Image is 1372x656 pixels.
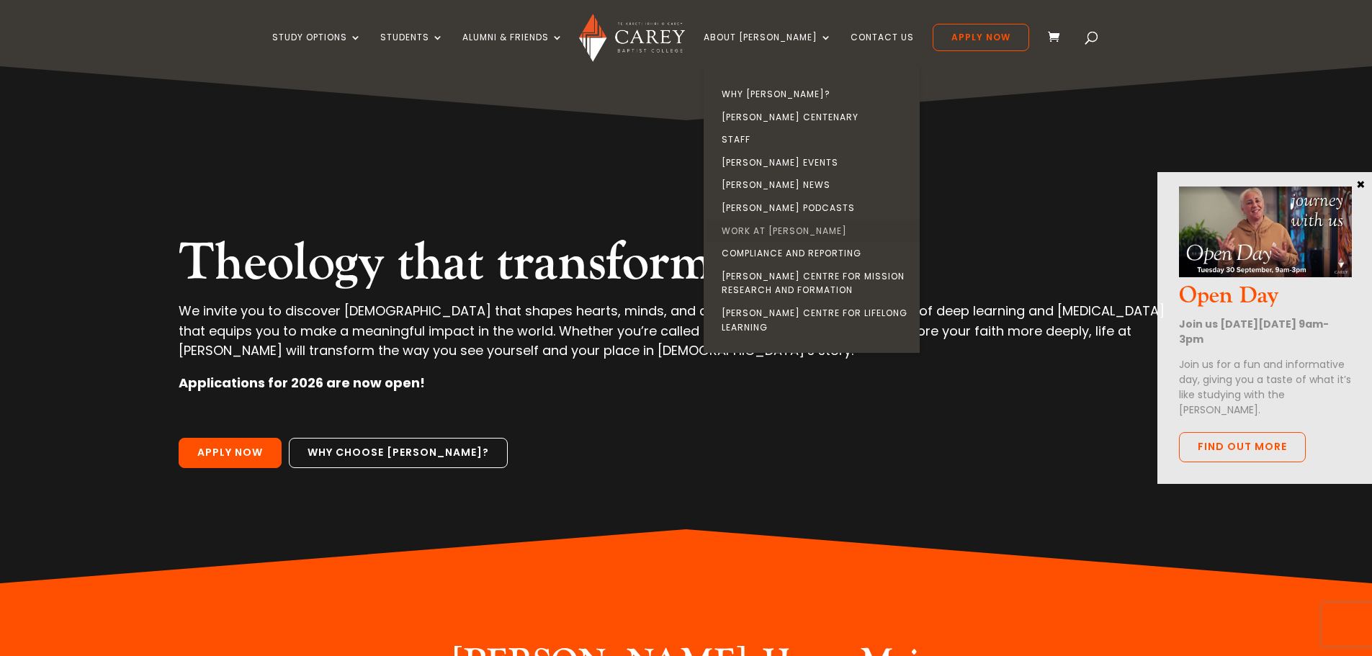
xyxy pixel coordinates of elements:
a: [PERSON_NAME] News [707,174,923,197]
a: [PERSON_NAME] Centre for Mission Research and Formation [707,265,923,302]
a: About [PERSON_NAME] [704,32,832,66]
a: Apply Now [179,438,282,468]
a: Apply Now [933,24,1029,51]
a: Compliance and Reporting [707,242,923,265]
a: [PERSON_NAME] Events [707,151,923,174]
a: [PERSON_NAME] Centenary [707,106,923,129]
a: [PERSON_NAME] Podcasts [707,197,923,220]
img: Open Day Oct 2025 [1179,187,1352,277]
a: Staff [707,128,923,151]
a: Study Options [272,32,362,66]
strong: Join us [DATE][DATE] 9am-3pm [1179,317,1329,346]
h3: Open Day [1179,282,1352,317]
a: [PERSON_NAME] Centre for Lifelong Learning [707,302,923,338]
strong: Applications for 2026 are now open! [179,374,425,392]
h2: Theology that transforms [179,232,1193,301]
a: Find out more [1179,432,1306,462]
a: Why [PERSON_NAME]? [707,83,923,106]
p: We invite you to discover [DEMOGRAPHIC_DATA] that shapes hearts, minds, and communities and begin... [179,301,1193,373]
a: Work at [PERSON_NAME] [707,220,923,243]
a: Alumni & Friends [462,32,563,66]
a: Students [380,32,444,66]
p: Join us for a fun and informative day, giving you a taste of what it’s like studying with the [PE... [1179,357,1352,418]
img: Carey Baptist College [579,14,685,62]
button: Close [1354,177,1368,190]
a: Open Day Oct 2025 [1179,265,1352,282]
a: Contact Us [851,32,914,66]
a: Why choose [PERSON_NAME]? [289,438,508,468]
